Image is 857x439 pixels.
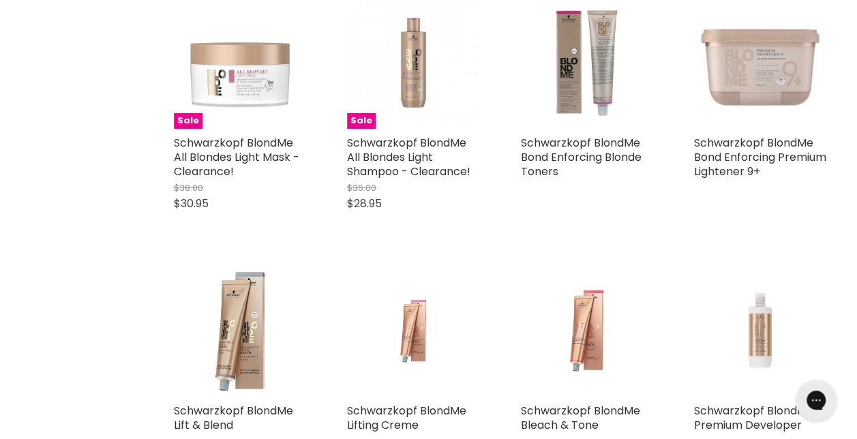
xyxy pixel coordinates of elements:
img: Schwarzkopf BlondMe Lifting Creme [370,264,458,397]
img: Schwarzkopf BlondMe Premium Developer [716,264,804,397]
a: Schwarzkopf BlondMe All Blondes Light Mask - Clearance! [174,135,299,179]
a: Schwarzkopf BlondMe Bleach & Tone [521,403,640,433]
a: Schwarzkopf BlondMe Lift & Blend [174,403,293,433]
a: Schwarzkopf BlondMe Premium Developer [694,403,813,433]
a: Schwarzkopf BlondMe Bond Enforcing Blonde Toners [521,135,642,179]
a: Schwarzkopf BlondMe Lifting Creme [347,403,466,433]
a: Schwarzkopf BlondMe Lifting Creme [347,264,479,397]
iframe: Gorgias live chat messenger [789,375,843,425]
a: Schwarzkopf BlondMe All Blondes Light Shampoo - Clearance! [347,135,470,179]
span: $28.95 [347,196,382,211]
img: Schwarzkopf BlondMe Lift & Blend [174,264,306,397]
span: Sale [174,113,202,129]
span: $30.95 [174,196,209,211]
a: Schwarzkopf BlondMe Bleach & Tone [521,264,653,397]
span: $36.00 [347,181,376,194]
a: Schwarzkopf BlondMe Bond Enforcing Premium Lightener 9+ [694,135,826,179]
a: Schwarzkopf BlondMe Premium Developer [694,264,826,397]
span: $38.00 [174,181,203,194]
span: Sale [347,113,376,129]
img: Schwarzkopf BlondMe Bleach & Tone [543,264,631,397]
